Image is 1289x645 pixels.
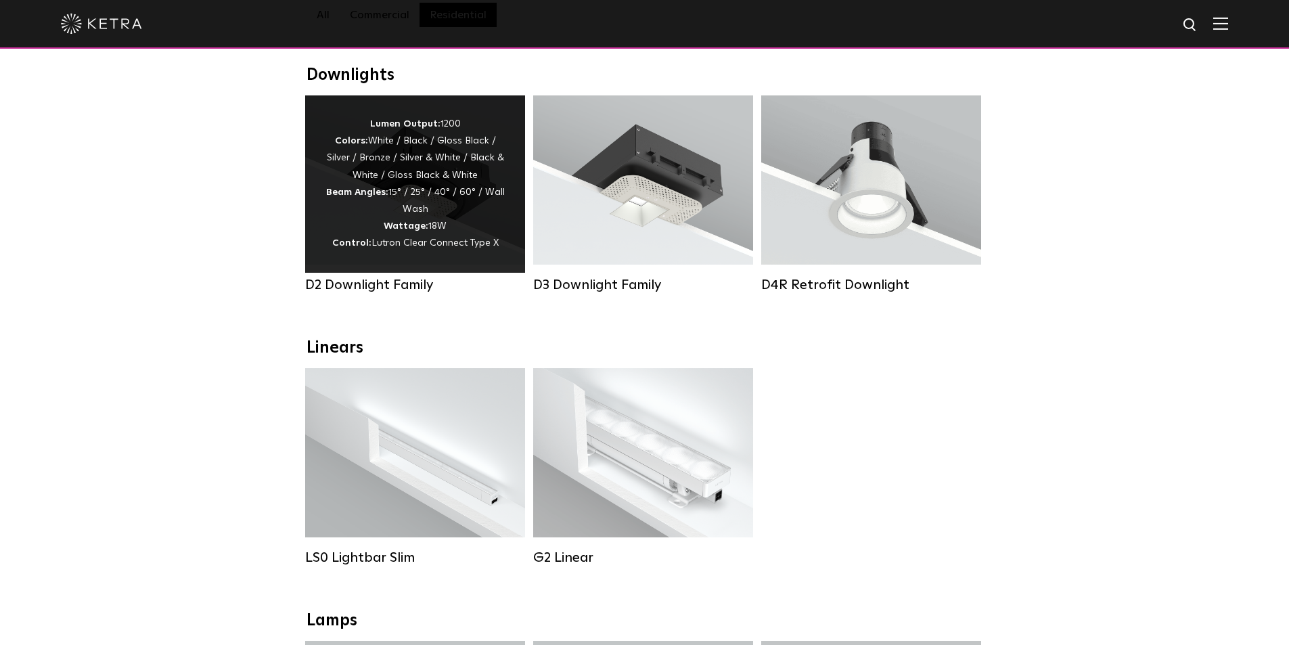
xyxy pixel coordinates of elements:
[305,368,525,566] a: LS0 Lightbar Slim Lumen Output:200 / 350Colors:White / BlackControl:X96 Controller
[1182,17,1199,34] img: search icon
[325,116,505,252] div: 1200 White / Black / Gloss Black / Silver / Bronze / Silver & White / Black & White / Gloss Black...
[305,277,525,293] div: D2 Downlight Family
[761,277,981,293] div: D4R Retrofit Downlight
[307,66,983,85] div: Downlights
[61,14,142,34] img: ketra-logo-2019-white
[332,238,371,248] strong: Control:
[1213,17,1228,30] img: Hamburger%20Nav.svg
[533,95,753,293] a: D3 Downlight Family Lumen Output:700 / 900 / 1100Colors:White / Black / Silver / Bronze / Paintab...
[335,136,368,146] strong: Colors:
[305,550,525,566] div: LS0 Lightbar Slim
[533,368,753,566] a: G2 Linear Lumen Output:400 / 700 / 1000Colors:WhiteBeam Angles:Flood / [GEOGRAPHIC_DATA] / Narrow...
[761,95,981,293] a: D4R Retrofit Downlight Lumen Output:800Colors:White / BlackBeam Angles:15° / 25° / 40° / 60°Watta...
[307,338,983,358] div: Linears
[533,550,753,566] div: G2 Linear
[305,95,525,293] a: D2 Downlight Family Lumen Output:1200Colors:White / Black / Gloss Black / Silver / Bronze / Silve...
[370,119,440,129] strong: Lumen Output:
[307,611,983,631] div: Lamps
[384,221,428,231] strong: Wattage:
[533,277,753,293] div: D3 Downlight Family
[371,238,499,248] span: Lutron Clear Connect Type X
[326,187,388,197] strong: Beam Angles:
